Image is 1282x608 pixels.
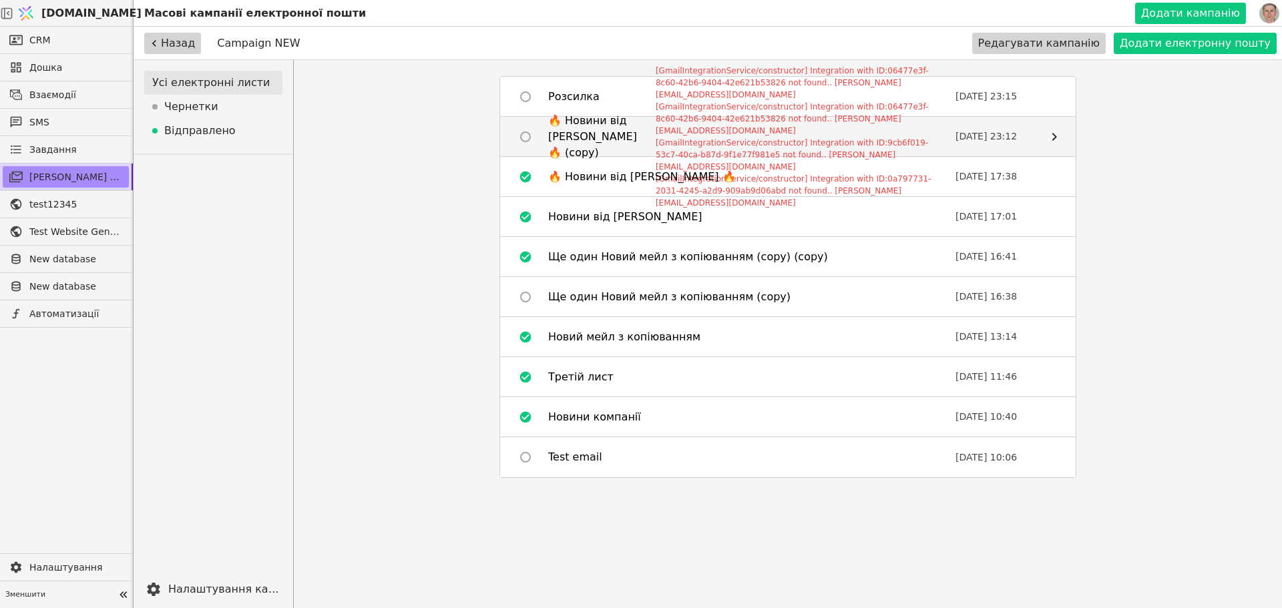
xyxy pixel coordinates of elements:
[548,169,736,185] div: 🔥 Новини від [PERSON_NAME] 🔥
[3,84,129,105] a: Взаємодії
[29,561,122,575] span: Налаштування
[548,449,602,465] div: Test email
[217,35,300,51] h1: Campaign NEW
[656,101,950,137] div: [GmailIntegrationService/constructor] Integration with ID:06477e3f-8c60-42b6-9404-42e621b53826 no...
[548,369,614,385] div: Третій лист
[3,303,129,324] a: Автоматизації
[3,221,129,242] a: Test Website General template
[955,330,1036,344] p: [DATE] 13:14
[29,280,122,294] span: New database
[3,557,129,578] a: Налаштування
[3,248,129,270] a: New database
[656,65,950,101] div: [GmailIntegrationService/constructor] Integration with ID:06477e3f-8c60-42b6-9404-42e621b53826 no...
[3,57,129,78] a: Дошка
[5,589,114,601] span: Зменшити
[955,129,1036,143] p: [DATE] 23:12
[29,170,122,184] span: [PERSON_NAME] розсилки
[656,137,950,173] div: [GmailIntegrationService/constructor] Integration with ID:9cb6f019-53c7-40ca-b87d-9f1e77f981e5 no...
[3,139,129,160] a: Завдання
[29,252,122,266] span: New database
[548,249,828,265] div: Ще один Новий мейл з копіюванням (copy) (copy)
[955,89,1036,103] p: [DATE] 23:15
[548,289,791,305] div: Ще один Новий мейл з копіюванням (copy)
[548,409,641,425] div: Новини компанії
[29,61,122,75] span: Дошка
[29,33,51,47] span: CRM
[16,1,36,26] img: Logo
[3,29,129,51] a: CRM
[955,450,1036,465] p: [DATE] 10:06
[134,33,201,54] a: Назад
[3,166,129,188] a: [PERSON_NAME] розсилки
[955,410,1036,424] p: [DATE] 10:40
[13,1,134,26] a: [DOMAIN_NAME]
[955,250,1036,264] p: [DATE] 16:41
[144,119,282,143] div: Відправлено
[29,225,122,239] span: Test Website General template
[548,113,637,161] div: 🔥 Новини від [PERSON_NAME] 🔥 (copy)
[3,194,129,215] a: test12345
[29,115,122,129] span: SMS
[29,198,122,212] span: test12345
[41,5,142,21] span: [DOMAIN_NAME]
[168,581,282,597] div: Налаштування кампанії
[3,111,129,133] a: SMS
[548,329,700,345] div: Новий мейл з копіюванням
[955,210,1036,224] p: [DATE] 17:01
[548,209,702,225] div: Новини від [PERSON_NAME]
[972,33,1106,54] button: Редагувати кампанію
[955,370,1036,384] p: [DATE] 11:46
[656,173,950,209] div: [GmailIntegrationService/constructor] Integration with ID:0a797731-2031-4245-a2d9-909ab9d06abd no...
[1259,3,1279,23] img: 1560949290925-CROPPED-IMG_0201-2-.jpg
[1114,33,1277,54] button: Додати електронну пошту
[29,307,122,321] span: Автоматизації
[1135,3,1246,24] button: Додати кампанію
[144,71,282,95] div: Усі електронні листи
[144,95,282,119] div: Чернетки
[29,88,122,102] span: Взаємодії
[3,276,129,297] a: New database
[29,143,77,157] span: Завдання
[955,290,1036,304] p: [DATE] 16:38
[144,5,366,21] p: Масові кампанії електронної пошти
[955,170,1036,184] p: [DATE] 17:38
[144,33,201,54] button: Назад
[548,89,600,105] div: Розсилка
